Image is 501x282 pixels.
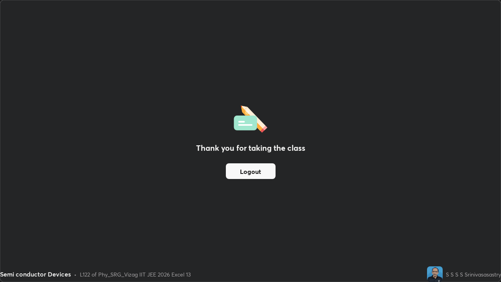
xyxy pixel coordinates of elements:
div: L122 of Phy_SRG_Vizag IIT JEE 2026 Excel 13 [80,270,191,278]
h2: Thank you for taking the class [196,142,305,154]
img: db7463c15c9c462fb0e001d81a527131.jpg [427,266,443,282]
div: S S S S Srinivasasastry [446,270,501,278]
img: offlineFeedback.1438e8b3.svg [234,103,267,133]
div: • [74,270,77,278]
button: Logout [226,163,276,179]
